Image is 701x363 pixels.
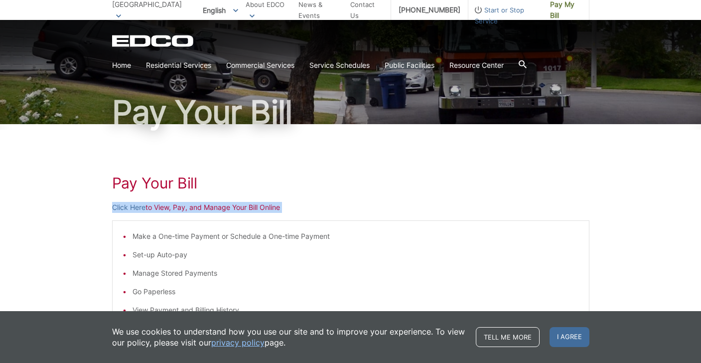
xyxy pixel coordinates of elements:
h1: Pay Your Bill [112,96,589,128]
a: Resource Center [449,60,504,71]
a: EDCD logo. Return to the homepage. [112,35,195,47]
li: Make a One-time Payment or Schedule a One-time Payment [133,231,579,242]
a: privacy policy [211,337,265,348]
span: English [195,2,246,18]
a: Public Facilities [385,60,434,71]
a: Service Schedules [309,60,370,71]
li: Manage Stored Payments [133,268,579,279]
p: to View, Pay, and Manage Your Bill Online [112,202,589,213]
a: Click Here [112,202,145,213]
a: Home [112,60,131,71]
a: Commercial Services [226,60,294,71]
li: Set-up Auto-pay [133,249,579,260]
span: I agree [550,327,589,347]
li: Go Paperless [133,286,579,297]
p: We use cookies to understand how you use our site and to improve your experience. To view our pol... [112,326,466,348]
li: View Payment and Billing History [133,305,579,316]
a: Tell me more [476,327,540,347]
a: Residential Services [146,60,211,71]
h1: Pay Your Bill [112,174,589,192]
